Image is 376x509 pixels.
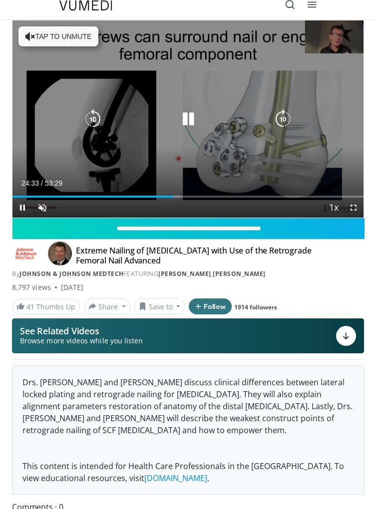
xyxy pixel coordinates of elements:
[76,246,326,265] h4: Extreme Nailing of [MEDICAL_DATA] with Use of the Retrograde Femoral Nail Advanced
[19,269,124,278] a: Johnson & Johnson MedTech
[12,366,364,494] div: Drs. [PERSON_NAME] and [PERSON_NAME] discuss clinical differences between lateral locked plating ...
[48,242,72,265] img: Avatar
[12,269,364,278] div: By FEATURING ,
[213,269,266,278] a: [PERSON_NAME]
[12,196,364,198] div: Progress Bar
[18,26,98,46] button: Tap to unmute
[20,336,143,346] span: Browse more videos while you listen
[84,298,130,314] button: Share
[12,282,51,292] span: 8,797 views
[20,326,143,336] p: See Related Videos
[12,246,40,261] img: Johnson & Johnson MedTech
[144,473,207,484] a: [DOMAIN_NAME]
[32,198,52,218] button: Unmute
[61,282,83,292] div: [DATE]
[324,198,344,218] button: Playback Rate
[41,179,43,187] span: /
[189,298,232,314] button: Follow
[12,318,364,353] button: See Related Videos Browse more videos while you listen
[12,198,32,218] button: Pause
[344,198,364,218] button: Fullscreen
[26,302,34,311] span: 41
[12,299,80,314] a: 41 Thumbs Up
[234,303,277,311] a: 1914 followers
[134,298,185,314] button: Save to
[45,179,62,187] span: 53:29
[158,269,211,278] a: [PERSON_NAME]
[21,179,39,187] span: 24:33
[12,20,364,218] video-js: Video Player
[59,0,112,10] img: VuMedi Logo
